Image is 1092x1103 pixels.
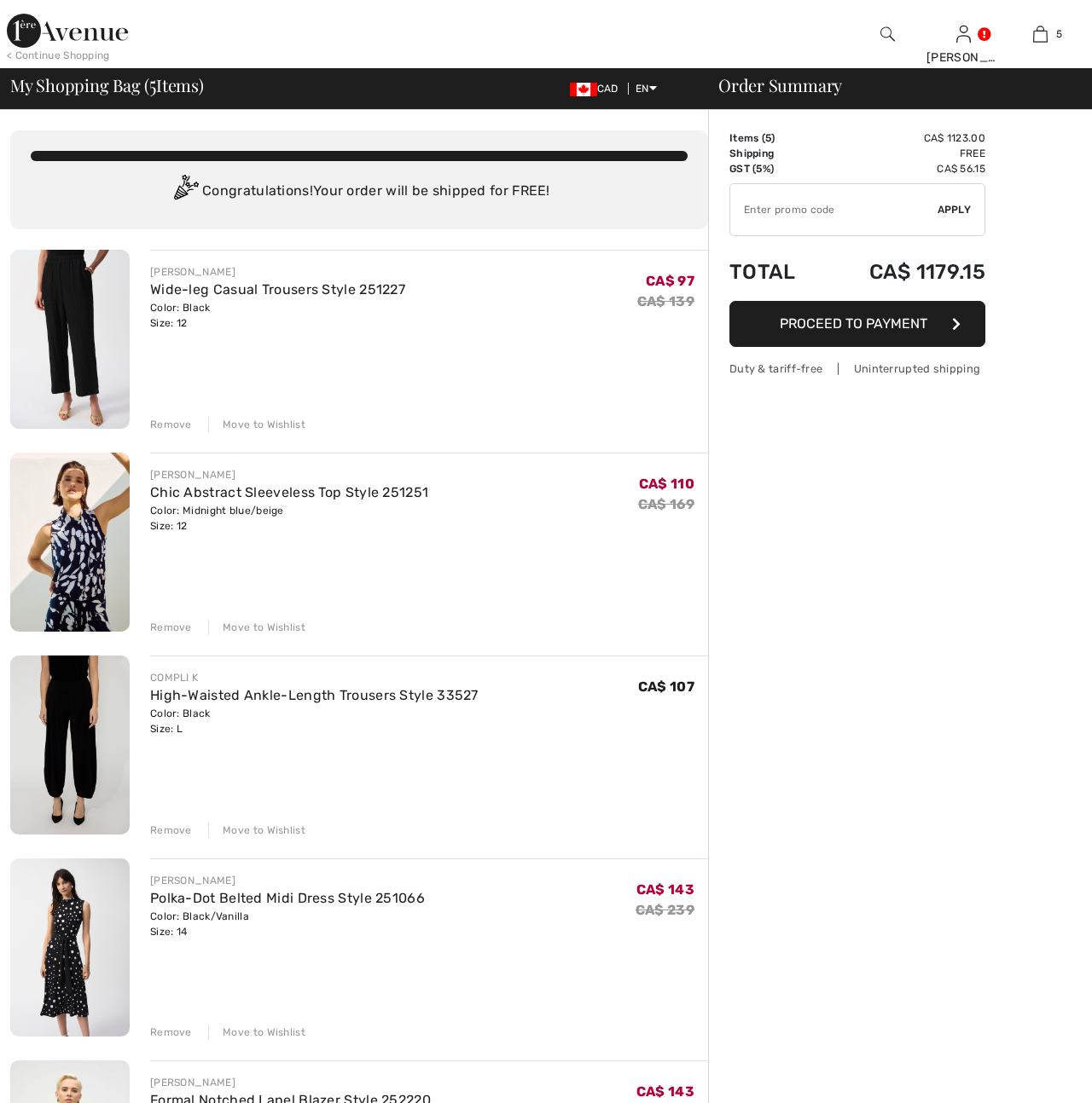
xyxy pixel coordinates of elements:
div: Congratulations! Your order will be shipped for FREE! [31,175,688,209]
span: 5 [1056,26,1062,42]
span: My Shopping Bag ( Items) [10,77,204,94]
img: Canadian Dollar [570,83,597,96]
td: CA$ 56.15 [822,161,985,176]
div: Duty & tariff-free | Uninterrupted shipping [729,361,985,377]
img: Wide-leg Casual Trousers Style 251227 [10,250,130,429]
span: CA$ 143 [636,881,694,898]
div: Color: Black Size: 12 [150,300,405,331]
a: High-Waisted Ankle-Length Trousers Style 33527 [150,687,479,703]
img: My Bag [1033,24,1048,44]
img: My Info [956,24,971,44]
img: High-Waisted Ankle-Length Trousers Style 33527 [10,655,130,834]
div: Move to Wishlist [208,620,305,635]
a: Wide-leg Casual Trousers Style 251227 [150,281,405,297]
div: Remove [150,620,192,635]
img: search the website [880,24,895,44]
span: Apply [938,202,972,217]
div: Move to Wishlist [208,417,305,432]
span: CA$ 143 [636,1083,694,1100]
img: Congratulation2.svg [168,175,202,209]
div: [PERSON_NAME] [150,264,405,280]
span: CA$ 97 [646,273,694,289]
td: Free [822,146,985,161]
div: [PERSON_NAME] [150,467,428,482]
div: Remove [150,1025,192,1040]
span: CAD [570,83,625,95]
img: Polka-Dot Belted Midi Dress Style 251066 [10,858,130,1037]
td: Items ( ) [729,130,822,146]
div: [PERSON_NAME] [926,49,1002,66]
span: EN [636,83,657,95]
span: CA$ 107 [638,679,694,695]
img: 1ère Avenue [7,14,128,48]
td: Total [729,243,822,301]
div: Color: Black Size: L [150,706,479,736]
div: Order Summary [698,77,1082,94]
div: Move to Wishlist [208,823,305,838]
a: 5 [1002,24,1077,44]
div: Remove [150,417,192,432]
div: < Continue Shopping [7,48,110,63]
td: CA$ 1179.15 [822,243,985,301]
span: Proceed to Payment [780,315,927,332]
td: CA$ 1123.00 [822,130,985,146]
div: Color: Black/Vanilla Size: 14 [150,909,425,939]
div: COMPLI K [150,670,479,685]
a: Chic Abstract Sleeveless Top Style 251251 [150,484,428,500]
button: Proceed to Payment [729,301,985,347]
span: CA$ 110 [639,476,694,492]
s: CA$ 239 [636,902,694,918]
div: [PERSON_NAME] [150,873,425,888]
span: 5 [765,132,771,144]
span: 5 [149,72,156,95]
td: GST (5%) [729,161,822,176]
a: Polka-Dot Belted Midi Dress Style 251066 [150,890,425,906]
div: [PERSON_NAME] [150,1075,431,1090]
input: Promo code [730,184,938,235]
s: CA$ 169 [638,496,694,512]
div: Color: Midnight blue/beige Size: 12 [150,503,428,534]
iframe: Opens a widget where you can find more information [982,1052,1075,1094]
div: Remove [150,823,192,838]
a: Sign In [956,26,971,42]
img: Chic Abstract Sleeveless Top Style 251251 [10,453,130,632]
td: Shipping [729,146,822,161]
s: CA$ 139 [637,293,694,309]
div: Move to Wishlist [208,1025,305,1040]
